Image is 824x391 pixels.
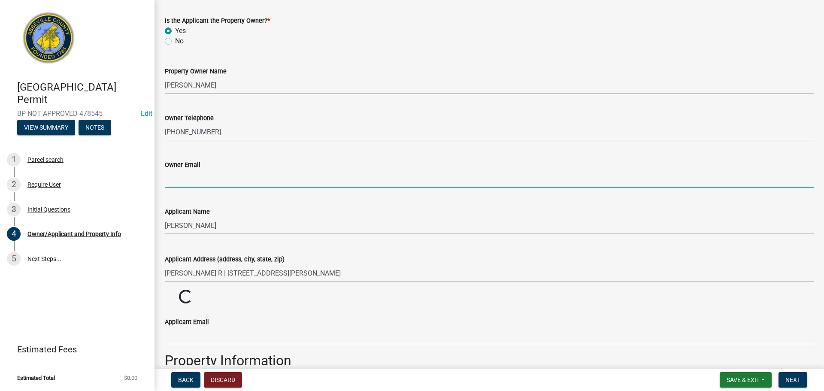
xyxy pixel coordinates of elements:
button: View Summary [17,120,75,135]
div: 4 [7,227,21,241]
label: Applicant Name [165,209,210,215]
div: Require User [27,182,61,188]
span: Next [785,376,800,383]
button: Next [779,372,807,388]
div: Parcel search [27,157,64,163]
wm-modal-confirm: Summary [17,124,75,131]
wm-modal-confirm: Edit Application Number [141,109,152,118]
div: Initial Questions [27,206,70,212]
button: Discard [204,372,242,388]
a: Edit [141,109,152,118]
h2: Property Information [165,352,814,369]
div: 3 [7,203,21,216]
label: Is the Applicant the Property Owner? [165,18,270,24]
img: Abbeville County, South Carolina [17,9,80,72]
wm-modal-confirm: Notes [79,124,111,131]
button: Back [171,372,200,388]
button: Notes [79,120,111,135]
span: $0.00 [124,375,137,381]
span: Estimated Total [17,375,55,381]
h4: [GEOGRAPHIC_DATA] Permit [17,81,148,106]
button: Save & Exit [720,372,772,388]
label: Yes [175,26,186,36]
label: Applicant Address (address, city, state, zip) [165,257,285,263]
div: Owner/Applicant and Property Info [27,231,121,237]
label: Property Owner Name [165,69,227,75]
span: BP-NOT APPROVED-478545 [17,109,137,118]
label: Applicant Email [165,319,209,325]
div: 2 [7,178,21,191]
label: Owner Telephone [165,115,214,121]
div: 5 [7,252,21,266]
span: Save & Exit [727,376,760,383]
label: Owner Email [165,162,200,168]
div: 1 [7,153,21,167]
span: Back [178,376,194,383]
label: No [175,36,184,46]
a: Estimated Fees [7,341,141,358]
